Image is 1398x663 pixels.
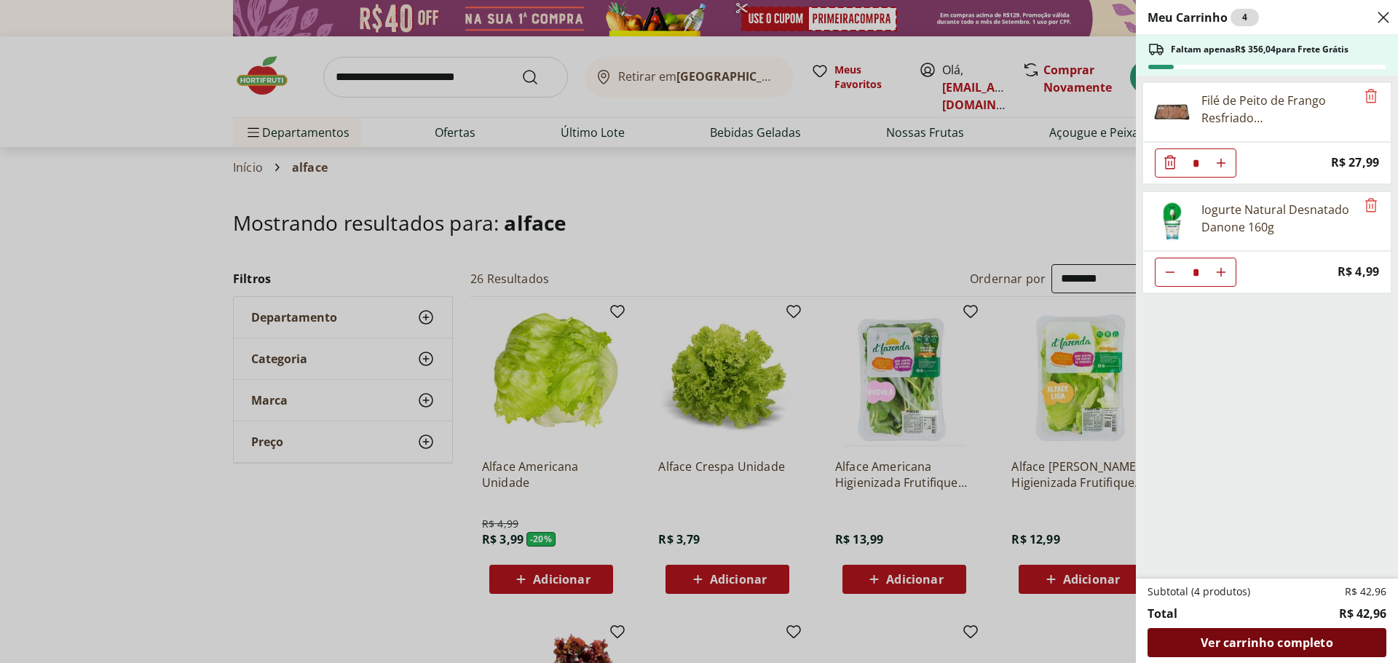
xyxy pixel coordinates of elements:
[1231,9,1259,26] div: 4
[1339,605,1386,622] span: R$ 42,96
[1171,44,1348,55] span: Faltam apenas R$ 356,04 para Frete Grátis
[1152,92,1193,132] img: Filé de Peito de Frango Resfriado Tamanho Família
[1362,88,1380,106] button: Remove
[1207,148,1236,178] button: Aumentar Quantidade
[1338,262,1379,282] span: R$ 4,99
[1201,92,1356,127] div: Filé de Peito de Frango Resfriado [GEOGRAPHIC_DATA]
[1201,201,1356,236] div: Iogurte Natural Desnatado Danone 160g
[1156,258,1185,287] button: Diminuir Quantidade
[1156,148,1185,178] button: Diminuir Quantidade
[1148,9,1259,26] h2: Meu Carrinho
[1201,637,1332,648] span: Ver carrinho completo
[1185,258,1207,286] input: Quantidade Atual
[1345,584,1386,599] span: R$ 42,96
[1207,258,1236,287] button: Aumentar Quantidade
[1331,153,1379,172] span: R$ 27,99
[1185,149,1207,177] input: Quantidade Atual
[1148,584,1250,599] span: Subtotal (4 produtos)
[1148,628,1386,657] a: Ver carrinho completo
[1148,605,1177,622] span: Total
[1362,197,1380,215] button: Remove
[1152,201,1193,242] img: Iogurte Natural Desnatado Danone 160g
